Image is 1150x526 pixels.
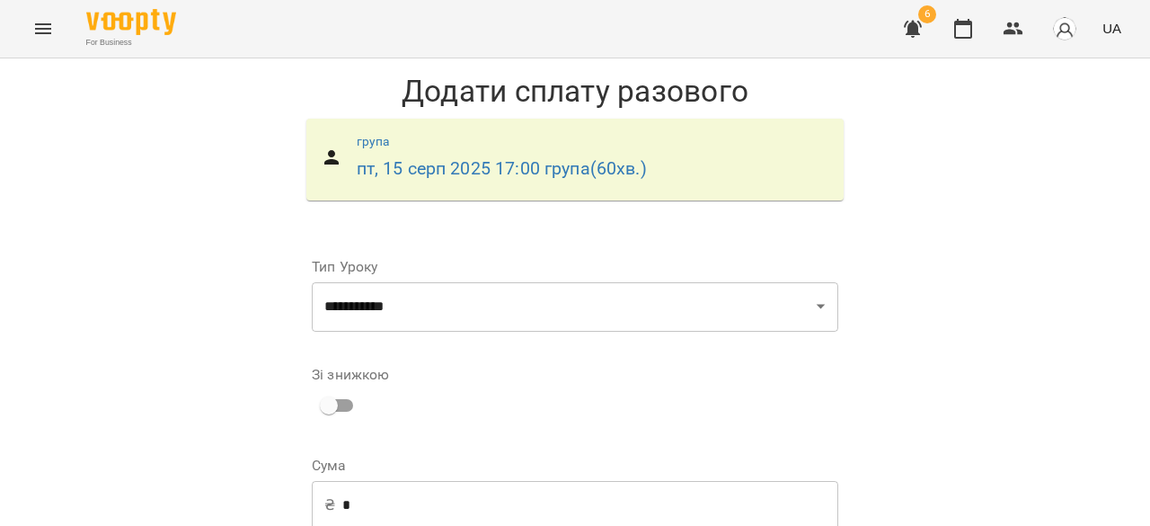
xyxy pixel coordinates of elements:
[312,368,389,382] label: Зі знижкою
[324,495,335,516] p: ₴
[22,7,65,50] button: Menu
[1102,19,1121,38] span: UA
[312,459,838,473] label: Сума
[357,134,390,148] a: група
[86,9,176,35] img: Voopty Logo
[357,158,647,179] a: пт, 15 серп 2025 17:00 група(60хв.)
[297,73,853,110] h1: Додати сплату разового
[918,5,936,23] span: 6
[1052,16,1077,41] img: avatar_s.png
[312,260,838,274] label: Тип Уроку
[86,37,176,49] span: For Business
[1095,12,1128,45] button: UA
